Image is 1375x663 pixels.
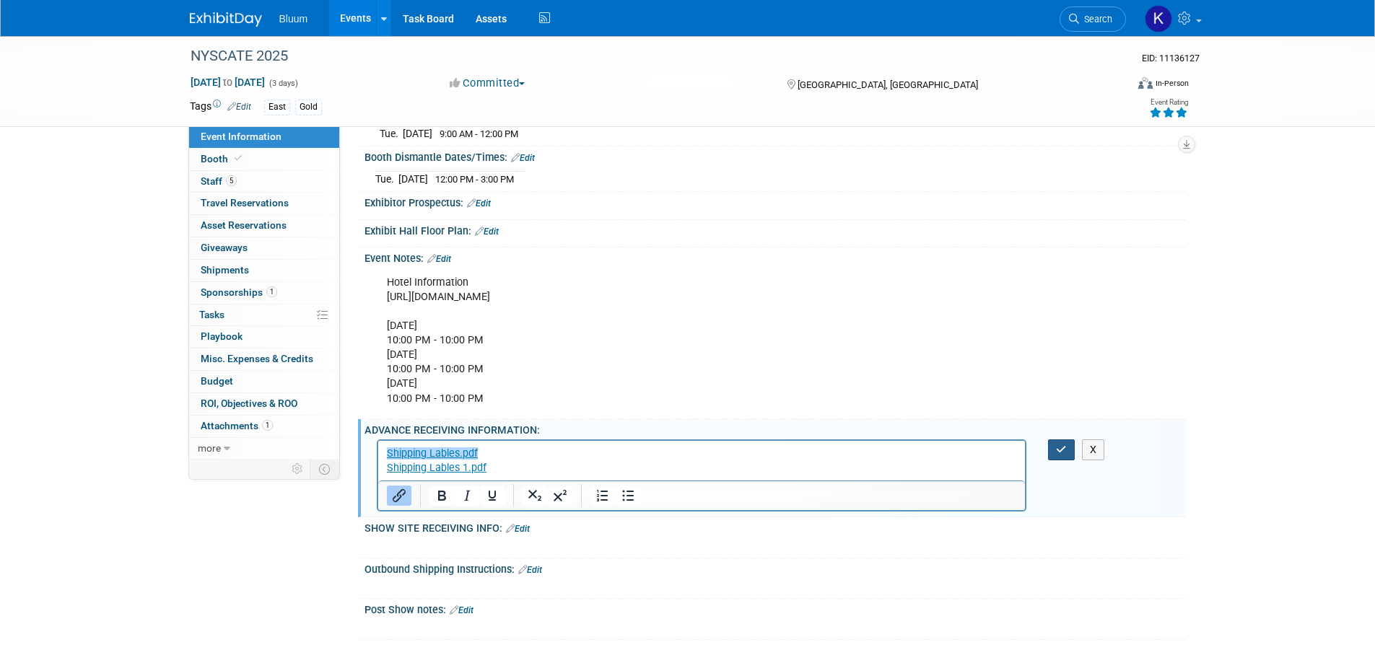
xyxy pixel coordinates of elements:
[403,126,432,141] td: [DATE]
[190,76,266,89] span: [DATE] [DATE]
[201,242,248,253] span: Giveaways
[365,558,1186,577] div: Outbound Shipping Instructions:
[189,326,339,348] a: Playbook
[435,174,514,185] span: 12:00 PM - 3:00 PM
[190,99,251,115] td: Tags
[235,154,242,162] i: Booth reservation complete
[511,153,535,163] a: Edit
[377,268,1027,413] div: Hotel Information [URL][DOMAIN_NAME] [DATE] 10:00 PM - 10:00 PM [DATE] 10:00 PM - 10:00 PM [DATE]...
[445,76,531,91] button: Committed
[189,260,339,281] a: Shipments
[1060,6,1126,32] a: Search
[616,486,640,506] button: Bullet list
[475,227,499,237] a: Edit
[201,264,249,276] span: Shipments
[279,13,308,25] span: Bluum
[185,43,1104,69] div: NYSCATE 2025
[365,517,1186,536] div: SHOW SITE RECEIVING INFO:
[189,237,339,259] a: Giveaways
[480,486,505,506] button: Underline
[375,171,398,186] td: Tue.
[1138,77,1153,89] img: Format-Inperson.png
[268,79,298,88] span: (3 days)
[523,486,547,506] button: Subscript
[189,193,339,214] a: Travel Reservations
[201,420,273,431] span: Attachments
[201,398,297,409] span: ROI, Objectives & ROO
[189,438,339,460] a: more
[590,486,615,506] button: Numbered list
[365,192,1186,211] div: Exhibitor Prospectus:
[365,220,1186,239] div: Exhibit Hall Floor Plan:
[189,149,339,170] a: Booth
[295,100,322,115] div: Gold
[201,353,313,364] span: Misc. Expenses & Credits
[1041,75,1190,97] div: Event Format
[189,304,339,326] a: Tasks
[467,198,491,208] a: Edit
[198,442,221,454] span: more
[450,605,473,615] a: Edit
[262,420,273,431] span: 1
[189,126,339,148] a: Event Information
[189,348,339,370] a: Misc. Expenses & Credits
[387,486,411,506] button: Insert/edit link
[1142,53,1200,63] span: Event ID: 11136127
[189,171,339,193] a: Staff5
[548,486,572,506] button: Superscript
[1082,439,1105,460] button: X
[285,460,310,478] td: Personalize Event Tab Strip
[398,171,428,186] td: [DATE]
[365,599,1186,618] div: Post Show notes:
[266,286,277,297] span: 1
[310,460,339,478] td: Toggle Event Tabs
[201,330,243,342] span: Playbook
[201,131,281,142] span: Event Information
[518,565,542,575] a: Edit
[201,153,245,164] span: Booth
[189,393,339,415] a: ROI, Objectives & ROO
[201,175,237,187] span: Staff
[506,524,530,534] a: Edit
[1149,99,1188,106] div: Event Rating
[378,441,1026,480] iframe: Rich Text Area
[1155,78,1189,89] div: In-Person
[365,419,1186,437] div: ADVANCE RECEIVING INFORMATION:
[1145,5,1172,32] img: Kellie Noller
[201,219,287,231] span: Asset Reservations
[190,12,262,27] img: ExhibitDay
[440,128,518,139] span: 9:00 AM - 12:00 PM
[201,375,233,387] span: Budget
[455,486,479,506] button: Italic
[189,282,339,304] a: Sponsorships1
[375,126,403,141] td: Tue.
[199,309,224,320] span: Tasks
[226,175,237,186] span: 5
[189,215,339,237] a: Asset Reservations
[221,76,235,88] span: to
[201,197,289,208] span: Travel Reservations
[365,146,1186,165] div: Booth Dismantle Dates/Times:
[189,416,339,437] a: Attachments1
[227,102,251,112] a: Edit
[429,486,454,506] button: Bold
[365,247,1186,266] div: Event Notes:
[1079,14,1112,25] span: Search
[427,254,451,264] a: Edit
[264,100,290,115] div: East
[201,286,277,298] span: Sponsorships
[798,79,978,90] span: [GEOGRAPHIC_DATA], [GEOGRAPHIC_DATA]
[189,371,339,392] a: Budget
